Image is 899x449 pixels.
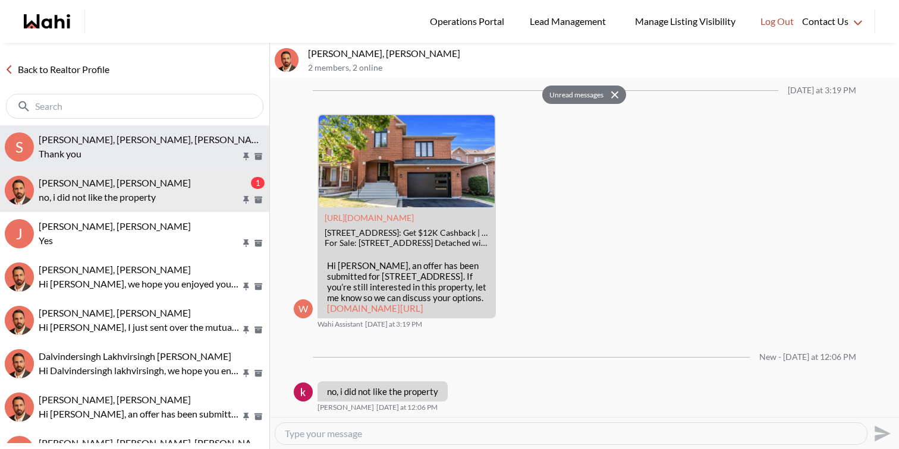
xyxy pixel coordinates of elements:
time: 2025-09-11T16:06:51.772Z [376,403,438,412]
div: Caroline Rouben, Behnam [5,393,34,422]
p: [PERSON_NAME], [PERSON_NAME] [308,48,894,59]
img: k [294,382,313,401]
img: 3969 Worthview Pl, Mississauga, ON: Get $12K Cashback | Wahi [319,115,495,207]
button: Pin [241,195,252,205]
div: New - [DATE] at 12:06 PM [759,352,856,362]
button: Archive [252,195,265,205]
div: khalid Alvi, Behnam [5,176,34,205]
button: Pin [241,325,252,335]
span: Log Out [760,14,794,29]
div: Rita Kukendran, Behnam [5,306,34,335]
p: Hi [PERSON_NAME], an offer has been submitted for [STREET_ADDRESS]. If you’re still interested in... [39,407,241,421]
button: Archive [252,238,265,248]
p: Thank you [39,147,241,161]
span: Operations Portal [430,14,508,29]
span: Lead Management [530,14,610,29]
p: Hi [PERSON_NAME], an offer has been submitted for [STREET_ADDRESS]. If you’re still interested in... [327,260,486,314]
button: Unread messages [542,86,607,105]
button: Archive [252,368,265,378]
span: [PERSON_NAME], [PERSON_NAME] [39,264,191,275]
p: Yes [39,233,241,248]
div: [DATE] at 3:19 PM [788,86,856,96]
img: k [5,176,34,205]
span: Wahi Assistant [318,320,363,329]
p: no, i did not like the property [39,190,241,204]
button: Pin [241,412,252,422]
time: 2025-09-10T19:19:30.301Z [365,320,422,329]
img: R [5,306,34,335]
a: Attachment [325,213,414,223]
img: N [5,263,34,292]
img: k [275,48,298,72]
button: Pin [241,368,252,378]
div: 1 [251,177,265,189]
div: Nidhi Singh, Behnam [5,263,34,292]
button: Archive [252,151,265,162]
button: Archive [252,282,265,292]
button: Pin [241,238,252,248]
button: Pin [241,151,252,162]
button: Send [867,420,894,447]
span: Dalvindersingh Lakhvirsingh [PERSON_NAME] [39,350,231,362]
p: Hi [PERSON_NAME], I just sent over the mutual release. Please take a moment to review and sign it [39,320,241,334]
button: Archive [252,412,265,422]
div: For Sale: [STREET_ADDRESS] Detached with $12.0K Cashback through Wahi Cashback. View 49 photos, l... [325,238,489,248]
div: khalid Alvi [294,382,313,401]
div: J [5,219,34,248]
img: D [5,349,34,378]
div: S [5,132,34,162]
a: Wahi homepage [24,14,70,29]
p: no, i did not like the property [327,386,438,397]
button: Pin [241,282,252,292]
span: Manage Listing Visibility [631,14,739,29]
span: [PERSON_NAME], [PERSON_NAME] [39,394,191,405]
span: [PERSON_NAME], [PERSON_NAME], [PERSON_NAME] [39,134,269,145]
span: [PERSON_NAME] [318,403,374,412]
img: C [5,393,34,422]
div: [STREET_ADDRESS]: Get $12K Cashback | Wahi [325,228,489,238]
textarea: Type your message [285,428,857,439]
p: Hi [PERSON_NAME], we hope you enjoyed your showings! Did the properties meet your criteria? What ... [39,277,241,291]
p: 2 members , 2 online [308,63,894,73]
input: Search [35,100,237,112]
div: W [294,299,313,318]
div: Dalvindersingh Lakhvirsingh Jaswal, Behnam [5,349,34,378]
span: [PERSON_NAME], [PERSON_NAME] [39,220,191,232]
span: [PERSON_NAME], [PERSON_NAME] [39,177,191,188]
span: [PERSON_NAME], [PERSON_NAME], [PERSON_NAME] [39,437,269,448]
span: [PERSON_NAME], [PERSON_NAME] [39,307,191,318]
button: Archive [252,325,265,335]
a: [DOMAIN_NAME][URL] [327,303,423,314]
p: Hi Dalvindersingh lakhvirsingh, we hope you enjoyed your showings! Did the properties meet your c... [39,363,241,378]
div: khalid Alvi, Behnam [275,48,298,72]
